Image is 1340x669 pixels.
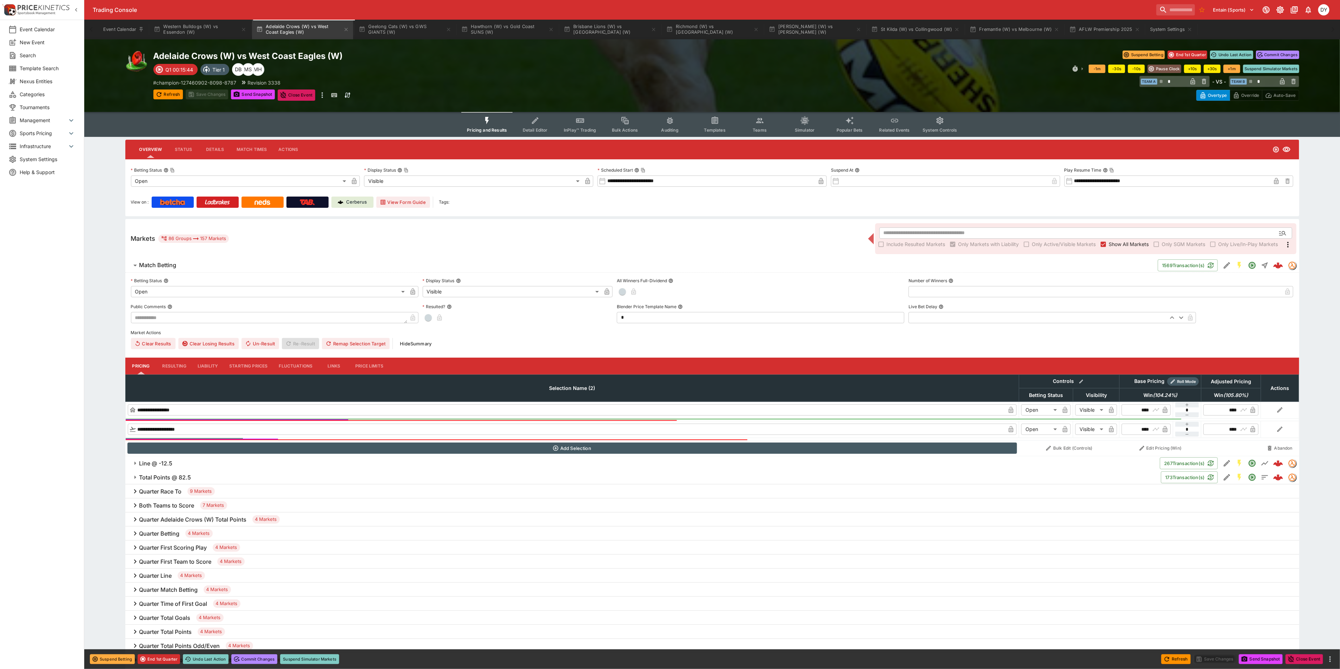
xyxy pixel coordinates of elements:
[1248,459,1256,468] svg: Open
[612,127,638,133] span: Bulk Actions
[1246,471,1259,484] button: Open
[467,127,507,133] span: Pricing and Results
[1273,472,1283,482] div: e38abaca-68af-4acd-9e10-65320763bba5
[1274,92,1296,99] p: Auto-Save
[20,39,75,46] span: New Event
[1213,78,1226,85] h6: - VS -
[20,78,75,85] span: Nexus Entities
[322,338,390,349] button: Remap Selection Target
[20,91,75,98] span: Categories
[318,358,350,375] button: Links
[1316,2,1332,18] button: dylan.brown
[795,127,814,133] span: Simulator
[20,143,67,150] span: Infrastructure
[20,117,67,124] span: Management
[242,338,279,349] span: Un-Result
[1273,458,1283,468] img: logo-cerberus--red.svg
[139,628,192,636] h6: Quarter Total Points
[447,304,452,309] button: Resulted?
[252,516,280,523] span: 4 Markets
[1174,379,1199,385] span: Roll Mode
[1075,404,1106,416] div: Visible
[300,199,315,205] img: TabNZ
[160,199,185,205] img: Betcha
[131,167,162,173] p: Betting Status
[170,168,175,173] button: Copy To Clipboard
[1078,391,1115,399] span: Visibility
[125,470,1161,484] button: Total Points @ 82.5
[139,530,180,537] h6: Quarter Betting
[1263,443,1297,454] button: Abandon
[226,642,253,649] span: 4 Markets
[153,51,726,61] h2: Copy To Clipboard
[125,51,148,73] img: australian_rules.png
[139,261,177,269] h6: Match Betting
[397,168,402,173] button: Display StatusCopy To Clipboard
[1260,4,1273,16] button: Connected to PK
[138,654,180,664] button: End 1st Quarter
[958,240,1019,248] span: Only Markets with Liability
[252,20,353,39] button: Adelaide Crows (W) vs West Coast Eagles (W)
[167,304,172,309] button: Public Comments
[198,628,225,635] span: 4 Markets
[1204,65,1221,73] button: +30s
[867,20,964,39] button: St Kilda (W) vs Collingwood (W)
[1286,654,1323,664] button: Close Event
[127,443,1017,454] button: Add Selection
[18,5,70,10] img: PriceKinetics
[131,175,349,187] div: Open
[1271,258,1285,272] a: b4d3a474-21b7-4faf-951d-3f03668727de
[131,327,1294,338] label: Market Actions
[131,338,176,349] button: Clear Results
[560,20,661,39] button: Brisbane Lions (W) vs [GEOGRAPHIC_DATA] (W)
[456,278,461,283] button: Display Status
[598,167,633,173] p: Scheduled Start
[217,558,245,565] span: 4 Markets
[765,20,866,39] button: [PERSON_NAME] (W) vs [PERSON_NAME] (W)
[1261,375,1299,402] th: Actions
[1108,65,1125,73] button: -30s
[1148,65,1181,73] button: Pause Clock
[157,358,192,375] button: Resulting
[396,338,436,349] button: HideSummary
[541,384,603,392] span: Selection Name (2)
[1161,471,1218,483] button: 173Transaction(s)
[1221,471,1233,484] button: Edit Detail
[131,234,156,243] h5: Markets
[1206,391,1256,399] span: Win(105.80%)
[1128,65,1145,73] button: -10s
[248,79,281,86] p: Revision 3338
[1103,168,1108,173] button: Play Resume TimeCopy To Clipboard
[280,654,339,664] button: Suspend Simulator Markets
[1146,20,1197,39] button: System Settings
[364,167,396,173] p: Display Status
[704,127,726,133] span: Templates
[1064,167,1102,173] p: Play Resume Time
[1259,457,1271,470] button: Line
[139,558,212,565] h6: Quarter First Team to Score
[1184,65,1201,73] button: +10s
[200,502,227,509] span: 7 Markets
[224,358,273,375] button: Starting Prices
[139,502,194,509] h6: Both Teams to Score
[1141,79,1157,85] span: Team A
[282,338,319,349] span: Re-Result
[1239,654,1283,664] button: Send Snapshot
[134,141,168,158] button: Overview
[1318,4,1329,15] div: dylan.brown
[318,90,326,101] button: more
[355,20,456,39] button: Geelong Cats (W) vs GWS GIANTS (W)
[404,168,409,173] button: Copy To Clipboard
[1288,459,1296,468] div: tradingmodel
[1273,260,1283,270] div: b4d3a474-21b7-4faf-951d-3f03668727de
[185,530,213,537] span: 4 Markets
[1123,51,1165,59] button: Suspend Betting
[1167,377,1199,386] div: Show/hide Price Roll mode configuration.
[192,358,224,375] button: Liability
[1136,391,1185,399] span: Win(104.24%)
[1219,240,1278,248] span: Only Live/In-Play Markets
[1233,457,1246,470] button: SGM Enabled
[1256,51,1299,59] button: Commit Changes
[909,278,947,284] p: Number of Winners
[1241,92,1259,99] p: Override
